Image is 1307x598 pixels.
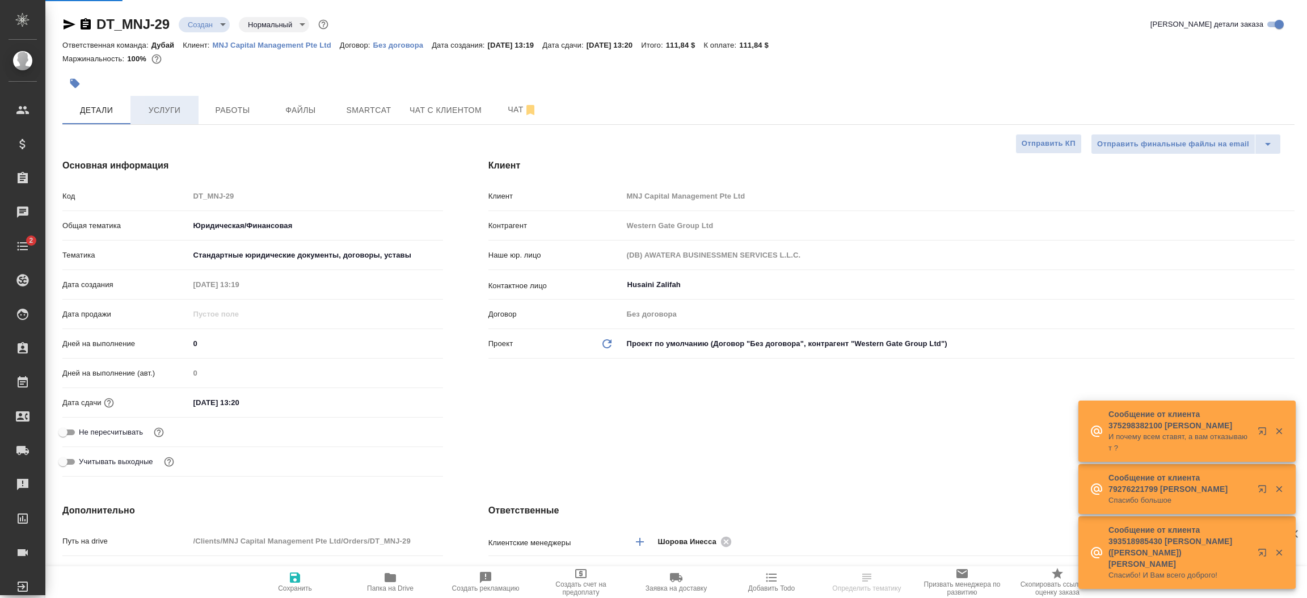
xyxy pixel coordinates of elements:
[189,306,289,322] input: Пустое поле
[641,41,665,49] p: Итого:
[137,103,192,117] span: Услуги
[1091,134,1255,154] button: Отправить финальные файлы на email
[1251,478,1278,505] button: Открыть в новой вкладке
[3,232,43,260] a: 2
[1108,524,1250,570] p: Сообщение от клиента 393518985430 [PERSON_NAME] ([PERSON_NAME]) [PERSON_NAME]
[151,425,166,440] button: Включи, если не хочешь, чтобы указанная дата сдачи изменилась после переставления заказа в 'Подтв...
[1251,541,1278,568] button: Открыть в новой вкладке
[1108,472,1250,495] p: Сообщение от клиента 79276221799 [PERSON_NAME]
[623,188,1295,204] input: Пустое поле
[1108,431,1250,454] p: И почему всем ставят, а вам отказывают ?
[626,528,653,555] button: Добавить менеджера
[623,306,1295,322] input: Пустое поле
[739,41,777,49] p: 111,84 $
[367,584,414,592] span: Папка на Drive
[432,41,487,49] p: Дата создания:
[1267,426,1291,436] button: Закрыть
[273,103,328,117] span: Файлы
[452,584,520,592] span: Создать рекламацию
[62,565,189,576] p: Путь
[748,584,795,592] span: Добавить Todo
[1150,19,1263,30] span: [PERSON_NAME] детали заказа
[488,338,513,349] p: Проект
[341,103,396,117] span: Smartcat
[62,397,102,409] p: Дата сдачи
[658,536,723,548] span: Шорова Инесса
[247,566,343,598] button: Сохранить
[278,584,312,592] span: Сохранить
[151,41,183,49] p: Дубай
[96,16,170,32] a: DT_MNJ-29
[540,580,622,596] span: Создать счет на предоплату
[189,246,443,265] div: Стандартные юридические документы, договоры, уставы
[488,309,623,320] p: Договор
[1108,570,1250,581] p: Спасибо! И Вам всего доброго!
[343,566,438,598] button: Папка на Drive
[205,103,260,117] span: Работы
[79,427,143,438] span: Не пересчитывать
[703,41,739,49] p: К оплате:
[914,566,1010,598] button: Призвать менеджера по развитию
[488,159,1295,172] h4: Клиент
[189,365,443,381] input: Пустое поле
[488,191,623,202] p: Клиент
[542,41,586,49] p: Дата сдачи:
[102,395,116,410] button: Если добавить услуги и заполнить их объемом, то дата рассчитается автоматически
[62,18,76,31] button: Скопировать ссылку для ЯМессенджера
[127,54,149,63] p: 100%
[623,334,1295,353] div: Проект по умолчанию (Договор "Без договора", контрагент "Western Gate Group Ltd")
[62,159,443,172] h4: Основная информация
[179,17,230,32] div: Создан
[189,188,443,204] input: Пустое поле
[488,280,623,292] p: Контактное лицо
[623,217,1295,234] input: Пустое поле
[438,566,533,598] button: Создать рекламацию
[488,537,623,549] p: Клиентские менеджеры
[62,338,189,349] p: Дней на выполнение
[1015,134,1082,154] button: Отправить КП
[587,41,642,49] p: [DATE] 13:20
[488,565,572,576] p: Ответственная команда
[373,40,432,49] a: Без договора
[410,103,482,117] span: Чат с клиентом
[1288,284,1291,286] button: Open
[62,309,189,320] p: Дата продажи
[1010,566,1105,598] button: Скопировать ссылку на оценку заказа
[629,566,724,598] button: Заявка на доставку
[316,17,331,32] button: Доп статусы указывают на важность/срочность заказа
[189,216,443,235] div: Юридическая/Финансовая
[162,454,176,469] button: Выбери, если сб и вс нужно считать рабочими днями для выполнения заказа.
[62,54,127,63] p: Маржинальность:
[1091,134,1281,154] div: split button
[533,566,629,598] button: Создать счет на предоплату
[22,235,40,246] span: 2
[1267,548,1291,558] button: Закрыть
[666,41,704,49] p: 111,84 $
[62,41,151,49] p: Ответственная команда:
[239,17,309,32] div: Создан
[1017,580,1098,596] span: Скопировать ссылку на оценку заказа
[213,41,340,49] p: MNJ Capital Management Pte Ltd
[1251,420,1278,447] button: Открыть в новой вкладке
[488,41,543,49] p: [DATE] 13:19
[189,533,443,549] input: Пустое поле
[646,584,707,592] span: Заявка на доставку
[62,279,189,290] p: Дата создания
[79,456,153,468] span: Учитывать выходные
[819,566,914,598] button: Определить тематику
[495,103,550,117] span: Чат
[62,250,189,261] p: Тематика
[921,580,1003,596] span: Призвать менеджера по развитию
[189,394,289,411] input: ✎ Введи что-нибудь
[184,20,216,30] button: Создан
[488,504,1295,517] h4: Ответственные
[340,41,373,49] p: Договор:
[62,368,189,379] p: Дней на выполнение (авт.)
[623,247,1295,263] input: Пустое поле
[1097,138,1249,151] span: Отправить финальные файлы на email
[524,103,537,117] svg: Отписаться
[189,276,289,293] input: Пустое поле
[1022,137,1076,150] span: Отправить КП
[62,504,443,517] h4: Дополнительно
[189,562,443,579] input: ✎ Введи что-нибудь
